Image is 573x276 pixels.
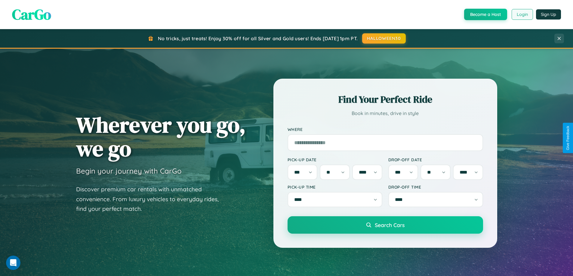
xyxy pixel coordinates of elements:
[76,184,226,214] p: Discover premium car rentals with unmatched convenience. From luxury vehicles to everyday rides, ...
[566,126,570,150] div: Give Feedback
[158,35,358,41] span: No tricks, just treats! Enjoy 30% off for all Silver and Gold users! Ends [DATE] 1pm PT.
[388,157,483,162] label: Drop-off Date
[288,216,483,234] button: Search Cars
[388,184,483,190] label: Drop-off Time
[76,113,246,160] h1: Wherever you go, we go
[464,9,507,20] button: Become a Host
[288,184,382,190] label: Pick-up Time
[536,9,561,20] button: Sign Up
[76,166,182,175] h3: Begin your journey with CarGo
[362,33,406,44] button: HALLOWEEN30
[288,109,483,118] p: Book in minutes, drive in style
[288,93,483,106] h2: Find Your Perfect Ride
[288,127,483,132] label: Where
[6,256,20,270] iframe: Intercom live chat
[288,157,382,162] label: Pick-up Date
[12,5,51,24] span: CarGo
[375,222,405,228] span: Search Cars
[512,9,533,20] button: Login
